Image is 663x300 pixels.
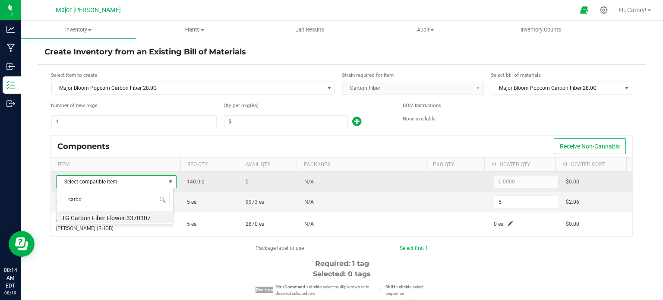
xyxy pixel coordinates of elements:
[57,176,165,188] span: Select compatible item
[4,266,17,290] p: 08:14 AM EDT
[256,259,428,269] div: Required: 1 tag
[180,158,239,172] th: Req Qty
[575,2,594,19] span: Open Ecommerce Menu
[6,44,15,52] inline-svg: Manufacturing
[56,6,121,14] span: Major [PERSON_NAME]
[403,116,436,122] span: None available
[187,179,205,185] span: 140.0 g
[187,221,197,227] span: 5 ea
[403,102,441,108] span: BOM Instructions
[137,26,252,34] span: Plants
[566,221,579,227] span: $0.00
[275,284,318,289] strong: Ctrl/Command + click
[6,81,15,89] inline-svg: Inventory
[566,179,579,185] span: $0.00
[483,21,599,39] a: Inventory Counts
[21,21,136,39] a: Inventory
[136,21,252,39] a: Plants
[6,25,15,34] inline-svg: Analytics
[256,245,304,251] span: Package label to use
[566,199,579,205] span: $2.06
[554,138,626,154] button: Receive Non-Cannabis
[256,287,273,293] span: Pro tips
[256,269,428,279] div: Selected: 0 tags
[21,26,136,34] span: Inventory
[348,120,361,126] span: Add new output
[342,72,394,78] span: Strain required for item
[275,284,369,296] span: to select multiple rows or to deselect selected row
[304,199,314,205] span: N/A
[400,245,428,251] a: Select first 1
[4,290,17,296] p: 08/19
[494,221,504,227] span: 0 ea
[385,284,423,296] span: to select sequence
[57,142,116,151] div: Components
[560,143,620,150] span: Receive Non-Cannabis
[51,72,97,78] span: Select item to create
[250,102,258,110] span: (ea)
[44,47,639,58] h4: Create Inventory from an Existing Bill of Materials
[239,158,297,172] th: Avail Qty
[52,82,324,94] span: Major Bloom Popcorn Carbon Fiber 28.0G
[297,158,426,172] th: Packages
[246,221,265,227] span: 2870 ea
[376,287,385,293] span: |
[509,26,573,34] span: Inventory Counts
[246,179,249,185] span: 0
[304,179,314,185] span: N/A
[252,21,368,39] a: Lab Results
[304,221,314,227] span: N/A
[491,82,621,94] span: Major Bloom Popcorn Carbon Fiber 28.0G
[367,21,483,39] a: Audit
[6,99,15,108] inline-svg: Outbound
[426,158,484,172] th: Pkg Qty
[246,199,265,205] span: 9973 ea
[368,26,483,34] span: Audit
[619,6,647,13] span: Hi, Camry!
[385,284,408,289] strong: Shift + click
[484,158,556,172] th: Allocated Qty
[9,231,35,257] iframe: Resource center
[598,6,609,14] div: Manage settings
[555,158,626,172] th: Allocated Cost
[51,158,180,172] th: Item
[224,102,250,110] span: Quantity per package (ea)
[6,62,15,71] inline-svg: Inbound
[187,199,197,205] span: 5 ea
[491,72,541,78] span: Select bill of materials
[51,102,98,110] span: Number of new packages to create
[284,26,336,34] span: Lab Results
